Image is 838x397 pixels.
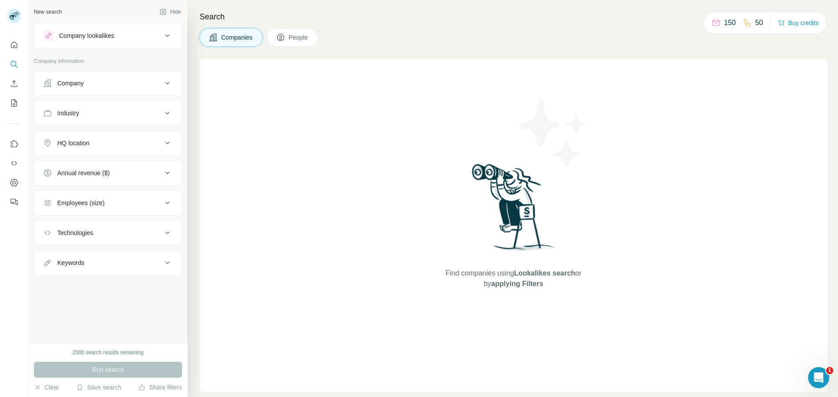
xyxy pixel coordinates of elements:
p: 150 [724,18,736,28]
h4: Search [200,11,827,23]
button: Save search [76,383,121,392]
div: Keywords [57,258,84,267]
button: Hide [153,5,187,18]
button: Use Surfe API [7,155,21,171]
span: Lookalikes search [514,269,575,277]
div: Company [57,79,84,88]
button: Industry [34,103,182,124]
button: Company lookalikes [34,25,182,46]
button: Share filters [138,383,182,392]
button: Feedback [7,194,21,210]
div: 2000 search results remaining [73,349,144,357]
span: 1 [826,367,833,374]
span: applying Filters [491,280,543,287]
button: Keywords [34,252,182,273]
div: Industry [57,109,79,118]
button: Dashboard [7,175,21,191]
button: Enrich CSV [7,76,21,92]
div: HQ location [57,139,89,147]
div: Annual revenue ($) [57,169,110,177]
div: Technologies [57,228,93,237]
button: Search [7,56,21,72]
p: Company information [34,57,182,65]
button: Buy credits [778,17,819,29]
button: Quick start [7,37,21,53]
img: Surfe Illustration - Woman searching with binoculars [468,162,560,260]
button: Use Surfe on LinkedIn [7,136,21,152]
button: HQ location [34,132,182,154]
span: Find companies using or by [443,268,584,289]
button: Employees (size) [34,192,182,213]
button: Technologies [34,222,182,243]
span: People [289,33,309,42]
img: Surfe Illustration - Stars [514,94,593,173]
button: Clear [34,383,59,392]
span: Companies [221,33,253,42]
button: Annual revenue ($) [34,162,182,184]
button: Company [34,73,182,94]
div: New search [34,8,62,16]
button: My lists [7,95,21,111]
p: 50 [755,18,763,28]
iframe: Intercom live chat [808,367,829,388]
div: Company lookalikes [59,31,114,40]
div: Employees (size) [57,198,104,207]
